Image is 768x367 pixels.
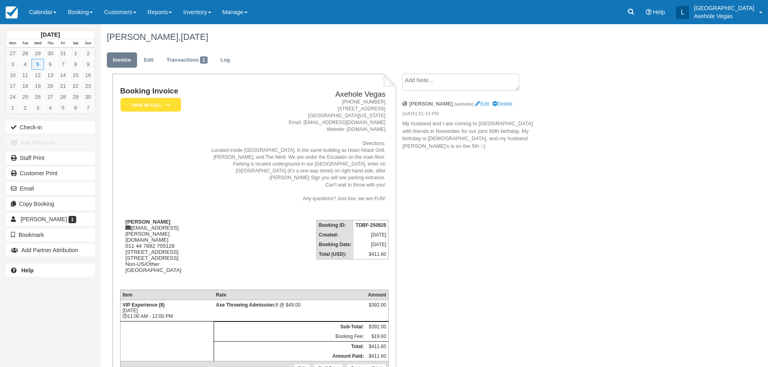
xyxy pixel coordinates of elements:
a: 5 [31,59,44,70]
div: [EMAIL_ADDRESS][PERSON_NAME][DOMAIN_NAME] 011 44 7882 705128 [STREET_ADDRESS] [STREET_ADDRESS] No... [120,219,199,283]
a: 27 [6,48,19,59]
strong: TDBF-250825 [356,222,386,228]
button: Email [6,182,95,195]
a: 9 [82,59,94,70]
th: Total (USD): [316,249,354,259]
h2: Axehole Vegas [202,90,385,99]
span: 1 [200,56,208,64]
a: 8 [69,59,82,70]
p: My husband and I are coming to [GEOGRAPHIC_DATA] with friends in November for our joint 50th birt... [402,120,538,150]
td: [DATE] [354,230,389,240]
td: [DATE] 11:00 AM - 12:00 PM [120,300,214,321]
td: 8 @ $49.00 [214,300,366,321]
a: 2 [19,102,31,113]
a: 6 [44,59,56,70]
b: Help [21,267,33,274]
span: Help [653,9,665,15]
a: 19 [31,81,44,91]
strong: VIP Experience (8) [123,302,165,308]
em: Paid in Full [121,98,181,112]
a: Delete [492,101,512,107]
small: (website) [454,101,473,106]
a: Customer Print [6,167,95,180]
a: Edit [475,101,489,107]
a: 29 [69,91,82,102]
th: Sub-Total: [214,322,366,332]
span: 1 [69,216,76,223]
a: 30 [82,91,94,102]
th: Sun [82,39,94,48]
a: 2 [82,48,94,59]
h1: Booking Invoice [120,87,199,95]
button: Bookmark [6,228,95,241]
h1: [PERSON_NAME], [107,32,671,42]
a: 30 [44,48,56,59]
td: Booking Fee: [214,332,366,342]
a: Transactions1 [160,52,214,68]
a: 12 [31,70,44,81]
th: Tue [19,39,31,48]
a: 26 [31,91,44,102]
a: 20 [44,81,56,91]
a: 4 [19,59,31,70]
a: 23 [82,81,94,91]
strong: [PERSON_NAME] [125,219,171,225]
button: Add Payment [6,136,95,149]
a: 10 [6,70,19,81]
a: 17 [6,81,19,91]
button: Copy Booking [6,197,95,210]
th: Thu [44,39,56,48]
td: $411.60 [366,351,389,361]
a: 5 [57,102,69,113]
strong: [PERSON_NAME] [409,101,453,107]
img: checkfront-main-nav-mini-logo.png [6,6,18,19]
a: 25 [19,91,31,102]
a: 3 [6,59,19,70]
a: 16 [82,70,94,81]
th: Booking ID: [316,220,354,230]
span: [DATE] [181,32,208,42]
td: [DATE] [354,240,389,249]
a: 6 [69,102,82,113]
strong: Axe Throwing Admission [216,302,276,308]
th: Booking Date: [316,240,354,249]
a: 21 [57,81,69,91]
a: 7 [57,59,69,70]
a: 27 [44,91,56,102]
td: $392.00 [366,322,389,332]
span: [PERSON_NAME] [21,216,67,222]
div: L [676,6,689,19]
a: 24 [6,91,19,102]
th: Sat [69,39,82,48]
td: $411.60 [366,342,389,352]
th: Amount Paid: [214,351,366,361]
a: 7 [82,102,94,113]
a: 14 [57,70,69,81]
strong: [DATE] [41,31,60,38]
a: 1 [6,102,19,113]
th: Item [120,290,214,300]
a: 28 [19,48,31,59]
a: [PERSON_NAME] 1 [6,213,95,226]
a: 3 [31,102,44,113]
a: 1 [69,48,82,59]
td: $19.60 [366,332,389,342]
th: Created: [316,230,354,240]
a: 13 [44,70,56,81]
th: Fri [57,39,69,48]
a: Staff Print [6,151,95,164]
a: Paid in Full [120,97,178,112]
address: [PHONE_NUMBER] [STREET_ADDRESS] [GEOGRAPHIC_DATA][US_STATE] Email: [EMAIL_ADDRESS][DOMAIN_NAME] W... [202,99,385,202]
a: 28 [57,91,69,102]
a: 22 [69,81,82,91]
th: Amount [366,290,389,300]
a: Invoice [107,52,137,68]
p: [GEOGRAPHIC_DATA] [694,4,754,12]
th: Rate [214,290,366,300]
button: Check-in [6,121,95,134]
a: Log [214,52,236,68]
a: 29 [31,48,44,59]
th: Mon [6,39,19,48]
button: Add Partner Attribution [6,244,95,257]
a: 11 [19,70,31,81]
